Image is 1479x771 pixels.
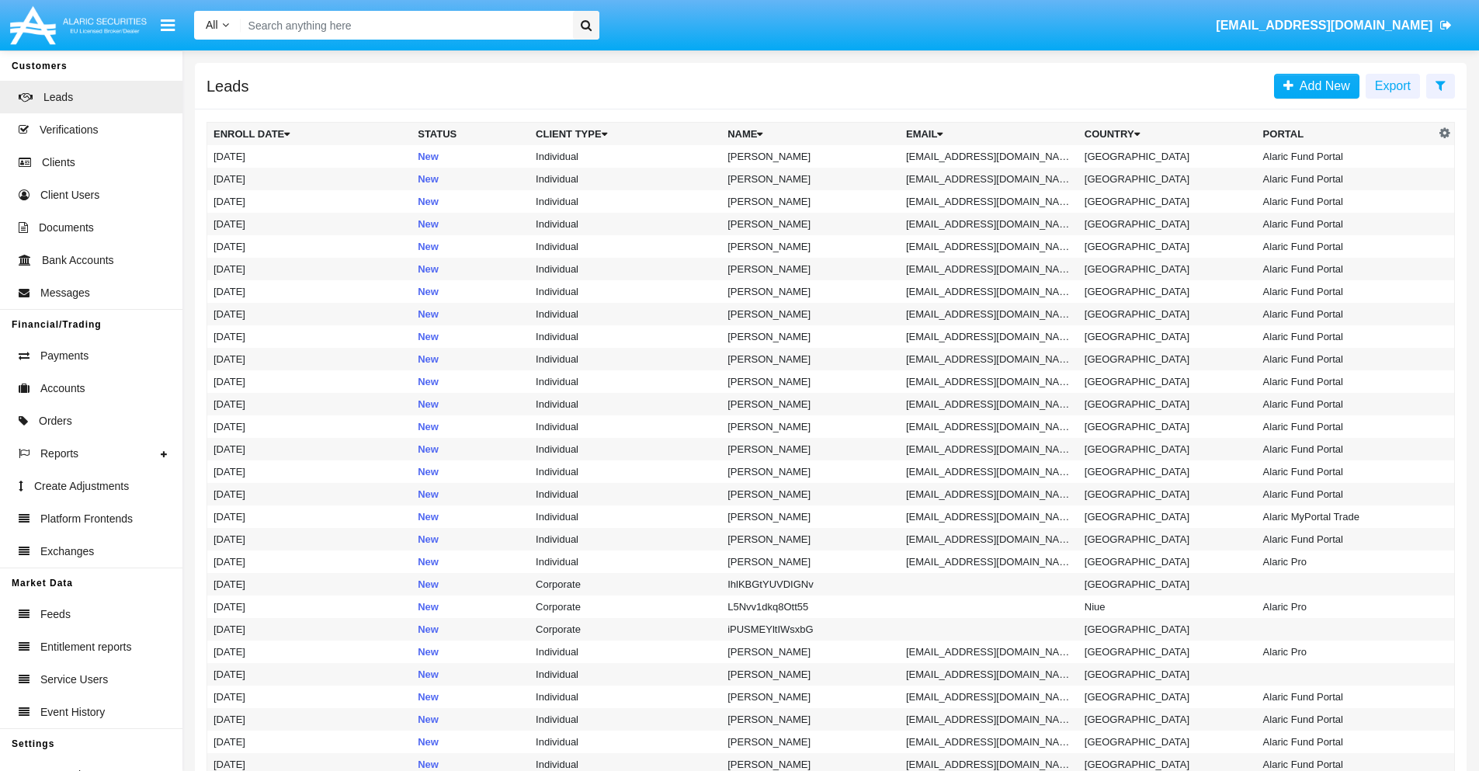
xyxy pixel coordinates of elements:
td: L5Nvv1dkq8Ott55 [721,596,900,618]
td: Individual [529,348,721,370]
td: [EMAIL_ADDRESS][DOMAIN_NAME] [900,168,1078,190]
span: Create Adjustments [34,478,129,495]
td: New [411,280,529,303]
td: New [411,393,529,415]
span: All [206,19,218,31]
td: iPUSMEYltIWsxbG [721,618,900,641]
td: Alaric Fund Portal [1257,190,1436,213]
td: [GEOGRAPHIC_DATA] [1078,550,1257,573]
td: [EMAIL_ADDRESS][DOMAIN_NAME] [900,303,1078,325]
td: [GEOGRAPHIC_DATA] [1078,618,1257,641]
span: Feeds [40,606,71,623]
span: Orders [39,413,72,429]
span: Client Users [40,187,99,203]
td: New [411,325,529,348]
td: [EMAIL_ADDRESS][DOMAIN_NAME] [900,483,1078,505]
td: [EMAIL_ADDRESS][DOMAIN_NAME] [900,641,1078,663]
td: [GEOGRAPHIC_DATA] [1078,348,1257,370]
td: [PERSON_NAME] [721,550,900,573]
td: Individual [529,303,721,325]
td: New [411,550,529,573]
td: Individual [529,213,721,235]
td: New [411,460,529,483]
td: [GEOGRAPHIC_DATA] [1078,393,1257,415]
td: [DATE] [207,415,412,438]
td: Alaric MyPortal Trade [1257,505,1436,528]
td: New [411,596,529,618]
td: [PERSON_NAME] [721,731,900,753]
td: Alaric Fund Portal [1257,145,1436,168]
a: [EMAIL_ADDRESS][DOMAIN_NAME] [1209,4,1460,47]
td: [PERSON_NAME] [721,348,900,370]
td: [PERSON_NAME] [721,708,900,731]
td: [EMAIL_ADDRESS][DOMAIN_NAME] [900,686,1078,708]
td: [EMAIL_ADDRESS][DOMAIN_NAME] [900,393,1078,415]
td: Individual [529,393,721,415]
td: [PERSON_NAME] [721,686,900,708]
td: [EMAIL_ADDRESS][DOMAIN_NAME] [900,438,1078,460]
td: Alaric Fund Portal [1257,235,1436,258]
td: Alaric Fund Portal [1257,168,1436,190]
td: [DATE] [207,618,412,641]
td: [DATE] [207,235,412,258]
td: IhlKBGtYUVDIGNv [721,573,900,596]
td: [EMAIL_ADDRESS][DOMAIN_NAME] [900,213,1078,235]
td: [EMAIL_ADDRESS][DOMAIN_NAME] [900,325,1078,348]
td: [DATE] [207,190,412,213]
td: New [411,618,529,641]
td: Individual [529,731,721,753]
td: New [411,528,529,550]
td: [DATE] [207,596,412,618]
td: New [411,641,529,663]
td: [PERSON_NAME] [721,641,900,663]
td: [DATE] [207,145,412,168]
td: Individual [529,550,721,573]
span: Entitlement reports [40,639,132,655]
td: Alaric Fund Portal [1257,393,1436,415]
td: [GEOGRAPHIC_DATA] [1078,438,1257,460]
span: Verifications [40,122,98,138]
td: Corporate [529,618,721,641]
td: Alaric Fund Portal [1257,708,1436,731]
td: Alaric Fund Portal [1257,438,1436,460]
td: [DATE] [207,708,412,731]
input: Search [241,11,568,40]
span: Service Users [40,672,108,688]
td: [GEOGRAPHIC_DATA] [1078,280,1257,303]
td: [DATE] [207,686,412,708]
td: Individual [529,325,721,348]
td: [PERSON_NAME] [721,190,900,213]
td: [EMAIL_ADDRESS][DOMAIN_NAME] [900,550,1078,573]
td: Individual [529,505,721,528]
td: [GEOGRAPHIC_DATA] [1078,505,1257,528]
td: [GEOGRAPHIC_DATA] [1078,663,1257,686]
th: Status [411,123,529,146]
img: Logo image [8,2,149,48]
td: [GEOGRAPHIC_DATA] [1078,731,1257,753]
td: [GEOGRAPHIC_DATA] [1078,415,1257,438]
span: Payments [40,348,89,364]
td: Alaric Fund Portal [1257,460,1436,483]
td: [GEOGRAPHIC_DATA] [1078,190,1257,213]
td: Individual [529,370,721,393]
td: [EMAIL_ADDRESS][DOMAIN_NAME] [900,415,1078,438]
span: Event History [40,704,105,721]
td: New [411,686,529,708]
span: Messages [40,285,90,301]
button: Export [1366,74,1420,99]
td: [EMAIL_ADDRESS][DOMAIN_NAME] [900,348,1078,370]
td: [EMAIL_ADDRESS][DOMAIN_NAME] [900,663,1078,686]
span: Bank Accounts [42,252,114,269]
td: New [411,483,529,505]
td: [EMAIL_ADDRESS][DOMAIN_NAME] [900,460,1078,483]
td: Niue [1078,596,1257,618]
td: [GEOGRAPHIC_DATA] [1078,641,1257,663]
th: Email [900,123,1078,146]
td: [GEOGRAPHIC_DATA] [1078,235,1257,258]
td: Alaric Fund Portal [1257,325,1436,348]
td: [GEOGRAPHIC_DATA] [1078,168,1257,190]
td: [EMAIL_ADDRESS][DOMAIN_NAME][PERSON_NAME] [900,505,1078,528]
td: [EMAIL_ADDRESS][DOMAIN_NAME] [900,280,1078,303]
td: New [411,663,529,686]
th: Portal [1257,123,1436,146]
